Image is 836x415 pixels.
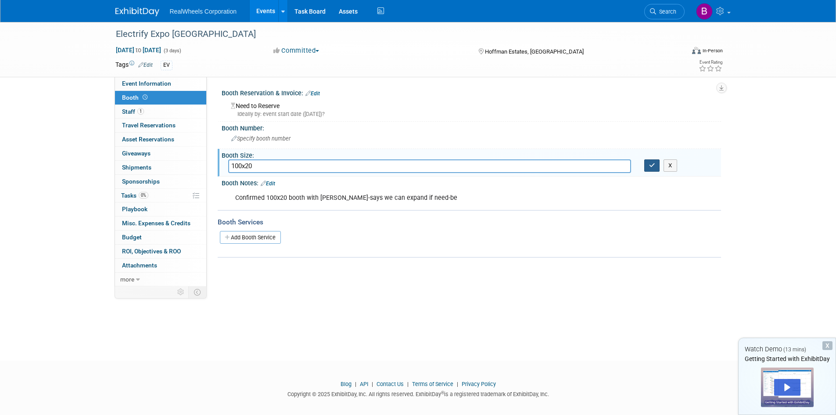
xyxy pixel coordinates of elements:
[122,122,176,129] span: Travel Reservations
[739,345,836,354] div: Watch Demo
[122,164,151,171] span: Shipments
[229,189,624,207] div: Confirmed 100x20 booth with [PERSON_NAME]-says we can expand if need-be
[122,108,144,115] span: Staff
[455,381,460,387] span: |
[120,276,134,283] span: more
[222,87,721,98] div: Booth Reservation & Invoice:
[405,381,411,387] span: |
[633,46,723,59] div: Event Format
[115,217,206,230] a: Misc. Expenses & Credits
[115,77,206,90] a: Event Information
[377,381,404,387] a: Contact Us
[220,231,281,244] a: Add Booth Service
[115,91,206,105] a: Booth
[173,286,189,298] td: Personalize Event Tab Strip
[222,122,721,133] div: Booth Number:
[656,8,676,15] span: Search
[115,133,206,146] a: Asset Reservations
[188,286,206,298] td: Toggle Event Tabs
[699,60,722,65] div: Event Rating
[122,206,147,213] span: Playbook
[113,26,671,42] div: Electrify Expo [GEOGRAPHIC_DATA]
[115,175,206,188] a: Sponsorships
[122,234,142,241] span: Budget
[783,346,806,353] span: (13 mins)
[122,248,181,255] span: ROI, Objectives & ROO
[115,245,206,258] a: ROI, Objectives & ROO
[644,4,685,19] a: Search
[138,62,153,68] a: Edit
[115,46,161,54] span: [DATE] [DATE]
[305,90,320,97] a: Edit
[696,3,713,20] img: Bean Grace
[412,381,453,387] a: Terms of Service
[822,341,832,350] div: Dismiss
[360,381,368,387] a: API
[231,110,714,118] div: Ideally by: event start date ([DATE])?
[170,8,237,15] span: RealWheels Corporation
[115,7,159,16] img: ExhibitDay
[115,105,206,119] a: Staff1
[231,135,291,142] span: Specify booth number
[441,390,444,395] sup: ®
[115,161,206,174] a: Shipments
[137,108,144,115] span: 1
[228,99,714,118] div: Need to Reserve
[664,159,677,172] button: X
[692,47,701,54] img: Format-Inperson.png
[774,379,800,396] div: Play
[341,381,352,387] a: Blog
[163,48,181,54] span: (3 days)
[261,180,275,187] a: Edit
[139,192,148,198] span: 0%
[485,48,584,55] span: Hoffman Estates, [GEOGRAPHIC_DATA]
[353,381,359,387] span: |
[115,273,206,286] a: more
[115,60,153,70] td: Tags
[222,177,721,188] div: Booth Notes:
[270,46,323,55] button: Committed
[739,354,836,363] div: Getting Started with ExhibitDay
[702,47,723,54] div: In-Person
[141,94,149,101] span: Booth not reserved yet
[161,61,172,70] div: EV
[218,217,721,227] div: Booth Services
[121,192,148,199] span: Tasks
[122,94,149,101] span: Booth
[134,47,143,54] span: to
[122,136,174,143] span: Asset Reservations
[115,259,206,272] a: Attachments
[115,189,206,202] a: Tasks0%
[122,80,171,87] span: Event Information
[115,231,206,244] a: Budget
[122,150,151,157] span: Giveaways
[370,381,375,387] span: |
[122,178,160,185] span: Sponsorships
[462,381,496,387] a: Privacy Policy
[115,202,206,216] a: Playbook
[122,220,190,227] span: Misc. Expenses & Credits
[115,147,206,160] a: Giveaways
[122,262,157,269] span: Attachments
[115,119,206,132] a: Travel Reservations
[222,149,721,160] div: Booth Size:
